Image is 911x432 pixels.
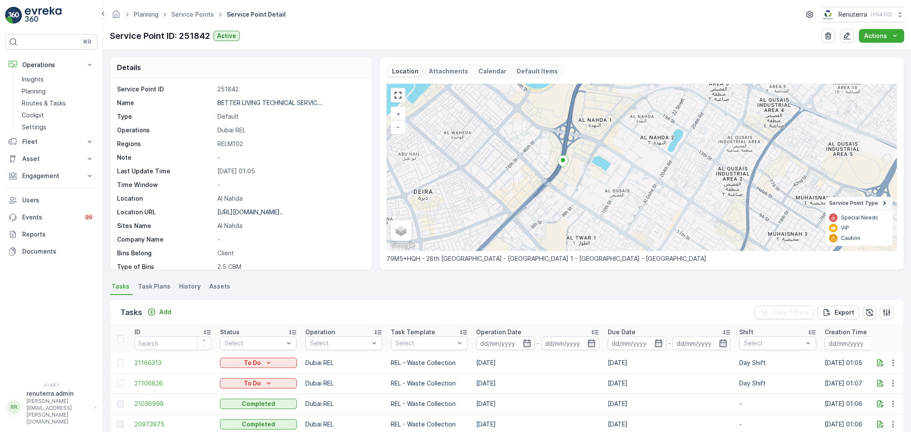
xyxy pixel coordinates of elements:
[135,420,211,429] a: 20973975
[835,308,854,317] p: Export
[217,112,363,121] p: Default
[209,282,230,291] span: Assets
[159,308,171,316] p: Add
[217,181,363,189] p: -
[220,378,297,388] button: To Do
[429,67,468,76] p: Attachments
[391,328,435,336] p: Task Template
[111,13,121,20] a: Homepage
[135,379,211,388] span: 21106826
[387,394,472,414] td: REL - Waste Collection
[22,123,46,131] p: Settings
[5,192,97,209] a: Users
[220,358,297,368] button: To Do
[117,208,214,216] p: Location URL
[387,353,472,373] td: REL - Waste Collection
[144,307,175,317] button: Add
[822,7,904,22] button: Renuterra(+04:00)
[22,213,79,222] p: Events
[301,394,387,414] td: Dubai REL
[603,373,735,394] td: [DATE]
[26,389,91,398] p: renuterra.admin
[5,133,97,150] button: Fleet
[217,126,363,134] p: Dubai REL
[220,328,240,336] p: Status
[217,235,363,244] p: -
[5,209,97,226] a: Events99
[134,11,158,18] a: Planning
[220,399,297,409] button: Completed
[22,247,94,256] p: Documents
[5,56,97,73] button: Operations
[135,400,211,408] a: 21036999
[217,194,363,203] p: Al Nahda
[85,214,92,221] p: 99
[120,306,142,318] p: Tasks
[301,353,387,373] td: Dubai REL
[864,32,887,40] p: Actions
[22,111,44,120] p: Cockpit
[396,123,400,130] span: −
[117,400,124,407] div: Toggle Row Selected
[25,7,62,24] img: logo_light-DOdMpM7g.png
[217,140,363,148] p: RELM102
[22,61,80,69] p: Operations
[822,10,835,19] img: Screenshot_2024-07-26_at_13.33.01.png
[22,155,80,163] p: Asset
[772,308,809,317] p: Clear Filters
[18,97,97,109] a: Routes & Tasks
[22,172,80,180] p: Engagement
[392,89,404,102] a: View Fullscreen
[841,235,860,242] p: Caution
[83,38,91,45] p: ⌘B
[217,222,363,230] p: Al Nahda
[387,373,472,394] td: REL - Waste Collection
[217,167,363,175] p: [DATE] 01:05
[668,338,671,348] p: -
[859,29,904,43] button: Actions
[838,10,867,19] p: Renuterra
[117,140,214,148] p: Regions
[242,420,275,429] p: Completed
[217,32,236,40] p: Active
[117,249,214,257] p: Bins Belong
[138,282,170,291] span: Task Plans
[22,99,66,108] p: Routes & Tasks
[117,99,214,107] p: Name
[305,328,335,336] p: Operation
[110,29,210,42] p: Service Point ID: 251842
[217,153,363,162] p: -
[135,336,211,350] input: Search
[22,196,94,204] p: Users
[389,240,417,251] a: Open this area in Google Maps (opens a new window)
[117,153,214,162] p: Note
[603,394,735,414] td: [DATE]
[22,137,80,146] p: Fleet
[310,339,369,347] p: Select
[111,282,129,291] span: Tasks
[387,254,897,263] p: 79M5+HQH - 28th [GEOGRAPHIC_DATA] - [GEOGRAPHIC_DATA] 1 - [GEOGRAPHIC_DATA] - [GEOGRAPHIC_DATA]
[117,167,214,175] p: Last Update Time
[395,339,454,347] p: Select
[5,7,22,24] img: logo
[217,208,283,216] p: [URL][DOMAIN_NAME]..
[396,110,400,117] span: +
[517,67,558,76] p: Default Items
[301,373,387,394] td: Dubai REL
[392,108,404,120] a: Zoom In
[392,221,410,240] a: Layers
[5,389,97,425] button: RRrenuterra.admin[PERSON_NAME][EMAIL_ADDRESS][PERSON_NAME][DOMAIN_NAME]
[841,214,878,221] p: Special Needs
[755,306,814,319] button: Clear Filters
[171,11,214,18] a: Service Points
[817,306,859,319] button: Export
[117,112,214,121] p: Type
[870,11,892,18] p: ( +04:00 )
[476,336,535,350] input: dd/mm/yyyy
[135,359,211,367] a: 21166313
[472,394,603,414] td: [DATE]
[135,328,141,336] p: ID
